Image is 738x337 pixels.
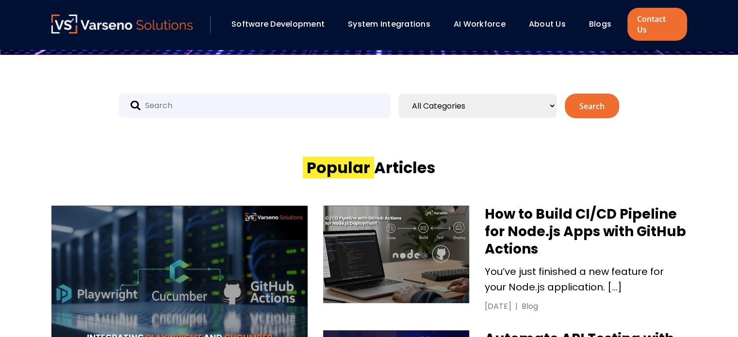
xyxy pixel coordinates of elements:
[51,15,193,34] a: Varseno Solutions – Product Engineering & IT Services
[348,18,430,30] a: System Integrations
[323,206,687,315] a: How to Build CI/CD Pipeline for Node.js Apps with GitHub Actions How to Build CI/CD Pipeline for ...
[485,206,687,258] h3: How to Build CI/CD Pipeline for Node.js Apps with GitHub Actions
[522,301,538,312] div: Blog
[485,264,687,295] p: You’ve just finished a new feature for your Node.js application. […]
[119,94,391,118] input: Search
[485,301,511,312] div: [DATE]
[565,94,619,118] button: Search
[454,18,506,30] a: AI Workforce
[529,18,566,30] a: About Us
[227,16,338,32] div: Software Development
[303,157,374,178] span: Popular
[343,16,444,32] div: System Integrations
[627,8,687,41] a: Contact Us
[303,157,435,178] h2: Articles
[511,301,522,312] div: |
[589,18,611,30] a: Blogs
[524,16,579,32] div: About Us
[584,16,625,32] div: Blogs
[231,18,325,30] a: Software Development
[449,16,519,32] div: AI Workforce
[51,15,193,33] img: Varseno Solutions – Product Engineering & IT Services
[323,206,470,303] img: How to Build CI/CD Pipeline for Node.js Apps with GitHub Actions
